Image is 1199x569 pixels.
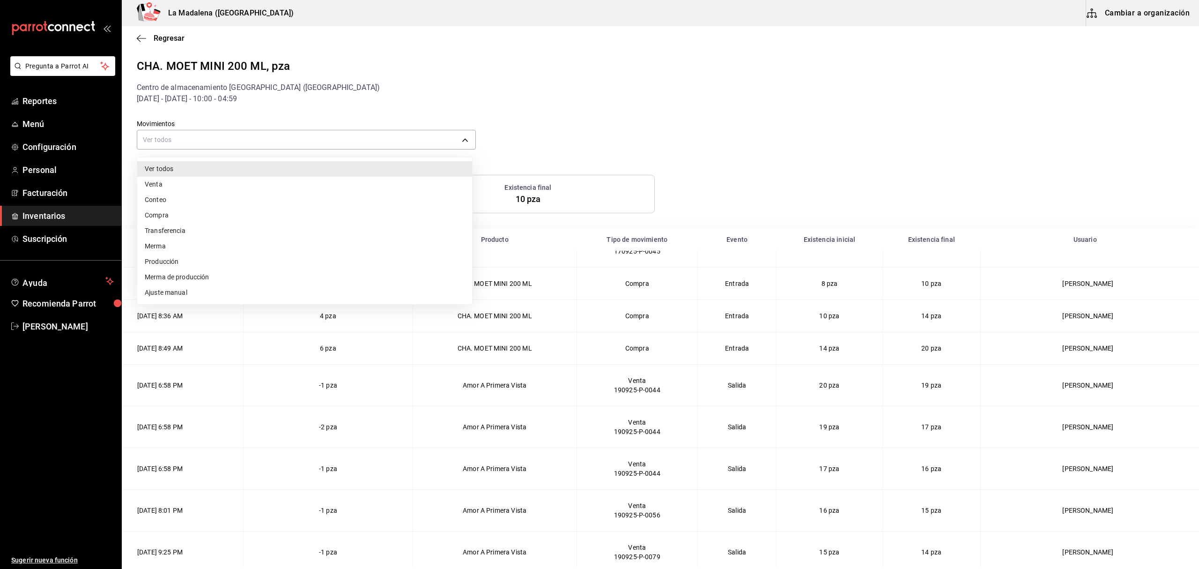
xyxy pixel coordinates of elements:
[137,285,472,300] li: Ajuste manual
[137,223,472,239] li: Transferencia
[137,254,472,270] li: Producción
[137,208,472,223] li: Compra
[137,192,472,208] li: Conteo
[137,270,472,285] li: Merma de producción
[137,177,472,192] li: Venta
[137,161,472,177] li: Ver todos
[137,239,472,254] li: Merma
